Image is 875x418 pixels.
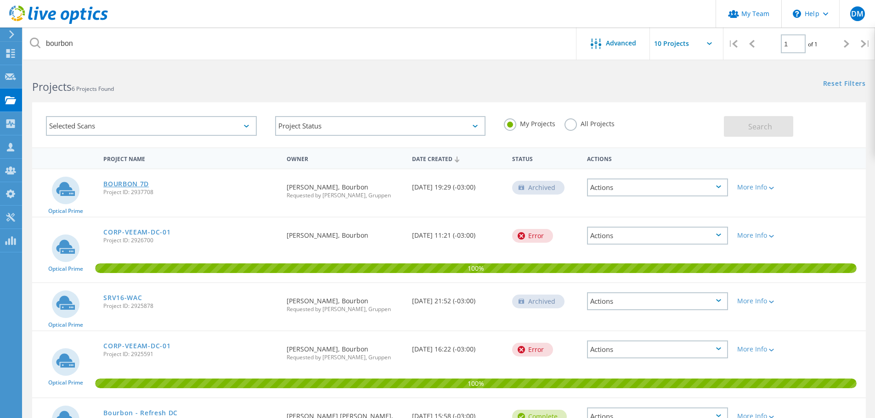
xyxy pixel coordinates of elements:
svg: \n [793,10,801,18]
button: Search [724,116,793,137]
a: BOURBON 7D [103,181,149,187]
label: All Projects [565,118,615,127]
div: [PERSON_NAME], Bourbon [282,331,407,369]
div: Project Name [99,150,282,167]
span: Project ID: 2937708 [103,189,277,195]
a: SRV16-WAC [103,295,142,301]
label: My Projects [504,118,555,127]
span: Requested by [PERSON_NAME], Gruppen [287,193,402,198]
div: Project Status [275,116,486,136]
span: Optical Prime [48,266,83,272]
div: [DATE] 19:29 (-03:00) [407,169,508,200]
a: CORP-VEEAM-DC-01 [103,343,170,349]
div: Actions [587,227,728,245]
div: [DATE] 11:21 (-03:00) [407,217,508,248]
div: Error [512,229,553,243]
span: Optical Prime [48,322,83,328]
div: [PERSON_NAME], Bourbon [282,283,407,321]
a: Reset Filters [823,80,866,88]
div: Status [508,150,582,167]
div: [DATE] 16:22 (-03:00) [407,331,508,362]
div: More Info [737,346,795,352]
div: [PERSON_NAME], Bourbon [282,217,407,248]
div: Owner [282,150,407,167]
div: Actions [587,340,728,358]
div: [DATE] 21:52 (-03:00) [407,283,508,313]
div: More Info [737,184,795,190]
a: CORP-VEEAM-DC-01 [103,229,170,235]
b: Projects [32,79,72,94]
div: More Info [737,298,795,304]
a: Live Optics Dashboard [9,19,108,26]
div: | [723,28,742,60]
span: Project ID: 2926700 [103,238,277,243]
div: Selected Scans [46,116,257,136]
span: Project ID: 2925878 [103,303,277,309]
div: More Info [737,232,795,239]
span: 6 Projects Found [72,85,114,93]
span: Search [748,122,772,132]
div: | [856,28,875,60]
a: Bourbon - Refresh DC [103,410,178,416]
span: Advanced [606,40,636,46]
span: Requested by [PERSON_NAME], Gruppen [287,355,402,360]
span: DM [851,10,864,17]
span: Requested by [PERSON_NAME], Gruppen [287,307,402,312]
div: [PERSON_NAME], Bourbon [282,169,407,207]
span: Optical Prime [48,208,83,214]
span: 100% [95,379,857,387]
div: Actions [587,292,728,310]
div: Actions [587,178,728,196]
span: 100% [95,263,857,272]
span: Optical Prime [48,380,83,385]
span: of 1 [808,40,818,48]
div: Date Created [407,150,508,167]
div: Actions [582,150,733,167]
div: Archived [512,181,565,195]
div: Archived [512,295,565,308]
span: Project ID: 2925591 [103,351,277,357]
div: Error [512,343,553,357]
input: Search projects by name, owner, ID, company, etc [23,28,577,60]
